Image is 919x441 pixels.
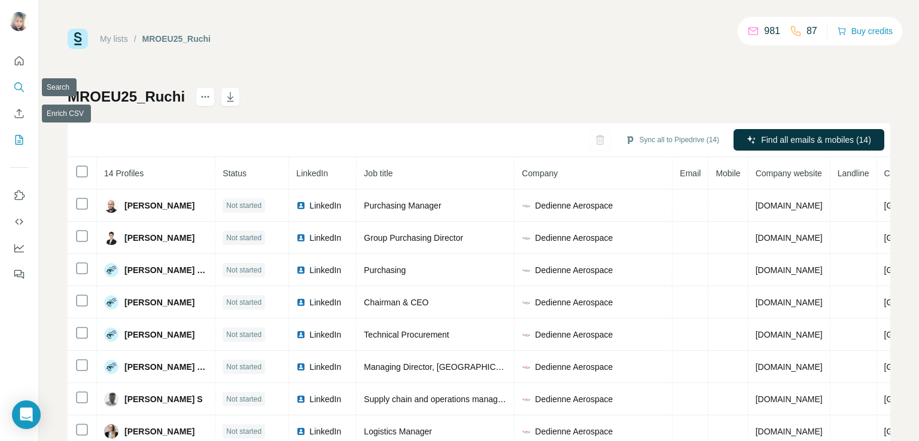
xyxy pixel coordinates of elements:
span: Not started [226,426,261,437]
img: Avatar [104,295,118,310]
span: [PERSON_NAME] 孙剑波 [124,264,208,276]
button: Quick start [10,50,29,72]
img: company-logo [522,362,531,372]
span: [DOMAIN_NAME] [756,201,823,210]
img: company-logo [522,330,531,339]
button: Feedback [10,264,29,285]
span: Dedienne Aerospace [535,329,613,341]
span: Purchasing [364,265,406,275]
img: company-logo [522,427,531,436]
span: LinkedIn [309,232,341,244]
img: Avatar [104,327,118,342]
button: Use Surfe on LinkedIn [10,185,29,206]
span: LinkedIn [309,296,341,308]
span: Dedienne Aerospace [535,232,613,244]
span: Country [884,169,914,178]
p: 87 [807,24,817,38]
span: [PERSON_NAME] [124,200,194,212]
span: [PERSON_NAME] [124,425,194,437]
span: Status [223,169,247,178]
span: [DOMAIN_NAME] [756,265,823,275]
span: [PERSON_NAME] [124,232,194,244]
span: Logistics Manager [364,427,432,436]
img: LinkedIn logo [296,427,306,436]
span: Dedienne Aerospace [535,296,613,308]
span: Technical Procurement [364,330,449,339]
div: MROEU25_Ruchi [142,33,211,45]
span: [DOMAIN_NAME] [756,362,823,372]
span: [DOMAIN_NAME] [756,298,823,307]
span: Landline [838,169,869,178]
img: LinkedIn logo [296,394,306,404]
span: Dedienne Aerospace [535,425,613,437]
img: Surfe Logo [68,29,88,49]
img: LinkedIn logo [296,330,306,339]
span: [PERSON_NAME] S [124,393,203,405]
a: My lists [100,34,128,44]
button: Buy credits [837,23,893,39]
img: company-logo [522,298,531,307]
span: Dedienne Aerospace [535,393,613,405]
span: LinkedIn [309,361,341,373]
h1: MROEU25_Ruchi [68,87,185,106]
span: LinkedIn [309,329,341,341]
button: My lists [10,129,29,151]
span: LinkedIn [309,264,341,276]
span: Find all emails & mobiles (14) [761,134,871,146]
img: LinkedIn logo [296,265,306,275]
button: Search [10,76,29,98]
span: Supply chain and operations manager - [GEOGRAPHIC_DATA] [364,394,600,404]
span: Dedienne Aerospace [535,361,613,373]
span: LinkedIn [309,425,341,437]
span: [DOMAIN_NAME] [756,394,823,404]
img: Avatar [104,231,118,245]
span: Job title [364,169,392,178]
img: company-logo [522,265,531,275]
span: Email [680,169,701,178]
span: Not started [226,362,261,372]
span: Not started [226,297,261,308]
span: Company [522,169,558,178]
span: LinkedIn [309,200,341,212]
img: company-logo [522,201,531,210]
img: LinkedIn logo [296,233,306,243]
span: Not started [226,329,261,340]
button: actions [196,87,215,106]
span: LinkedIn [309,393,341,405]
span: Not started [226,394,261,405]
img: company-logo [522,233,531,243]
span: [PERSON_NAME] See [124,361,208,373]
span: Chairman & CEO [364,298,428,307]
img: LinkedIn logo [296,298,306,307]
span: Mobile [716,169,740,178]
span: Not started [226,200,261,211]
span: [DOMAIN_NAME] [756,233,823,243]
li: / [134,33,136,45]
span: [PERSON_NAME] [124,296,194,308]
span: Purchasing Manager [364,201,441,210]
span: Group Purchasing Director [364,233,463,243]
button: Sync all to Pipedrive (14) [617,131,728,149]
span: 14 Profiles [104,169,144,178]
span: Not started [226,232,261,243]
span: [PERSON_NAME] [124,329,194,341]
div: Open Intercom Messenger [12,400,41,429]
span: Company website [756,169,822,178]
img: Avatar [104,360,118,374]
button: Use Surfe API [10,211,29,232]
span: [DOMAIN_NAME] [756,427,823,436]
img: LinkedIn logo [296,201,306,210]
p: 981 [764,24,780,38]
img: Avatar [104,424,118,439]
span: [DOMAIN_NAME] [756,330,823,339]
img: Avatar [104,198,118,213]
img: Avatar [104,392,118,406]
button: Dashboard [10,237,29,259]
span: Managing Director, [GEOGRAPHIC_DATA] [364,362,524,372]
span: Dedienne Aerospace [535,264,613,276]
button: Enrich CSV [10,103,29,124]
img: LinkedIn logo [296,362,306,372]
img: Avatar [10,12,29,31]
span: LinkedIn [296,169,328,178]
button: Find all emails & mobiles (14) [734,129,884,151]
